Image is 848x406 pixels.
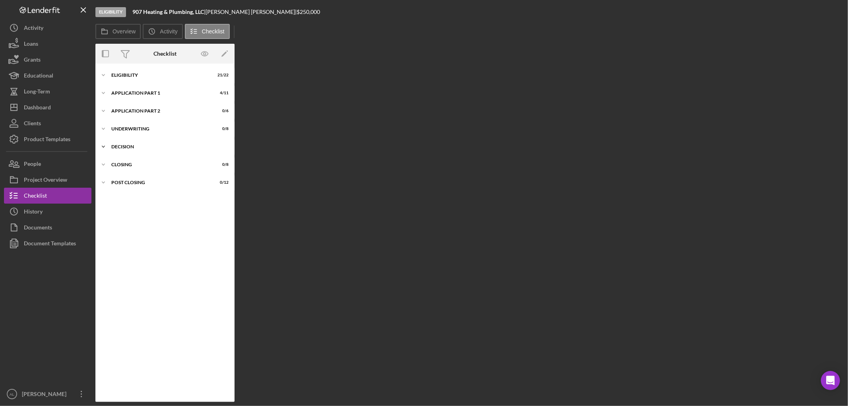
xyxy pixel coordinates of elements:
button: History [4,204,91,220]
label: Overview [113,28,136,35]
button: Clients [4,115,91,131]
div: 0 / 8 [214,126,229,131]
b: 907 Heating & Plumbing, LLC [132,8,204,15]
button: Overview [95,24,141,39]
button: Activity [4,20,91,36]
button: AL[PERSON_NAME] [4,386,91,402]
button: People [4,156,91,172]
div: Loans [24,36,38,54]
div: People [24,156,41,174]
button: Product Templates [4,131,91,147]
div: 0 / 12 [214,180,229,185]
div: Decision [111,144,225,149]
div: Open Intercom Messenger [821,371,840,390]
button: Document Templates [4,235,91,251]
div: Activity [24,20,43,38]
div: Clients [24,115,41,133]
button: Checklist [185,24,230,39]
div: Underwriting [111,126,209,131]
button: Grants [4,52,91,68]
div: 0 / 6 [214,109,229,113]
div: [PERSON_NAME] [20,386,72,404]
label: Activity [160,28,177,35]
div: 4 / 11 [214,91,229,95]
div: Eligibility [95,7,126,17]
button: Loans [4,36,91,52]
div: Eligibility [111,73,209,78]
div: 0 / 8 [214,162,229,167]
div: Document Templates [24,235,76,253]
label: Checklist [202,28,225,35]
div: Post Closing [111,180,209,185]
div: History [24,204,43,221]
span: $250,000 [297,8,320,15]
button: Documents [4,220,91,235]
div: Closing [111,162,209,167]
div: Application Part 1 [111,91,209,95]
div: Checklist [24,188,47,206]
text: AL [10,392,14,396]
button: Dashboard [4,99,91,115]
div: Dashboard [24,99,51,117]
div: [PERSON_NAME] [PERSON_NAME] | [206,9,297,15]
div: 21 / 22 [214,73,229,78]
div: Project Overview [24,172,67,190]
button: Educational [4,68,91,84]
button: Project Overview [4,172,91,188]
div: Application Part 2 [111,109,209,113]
div: Educational [24,68,53,85]
div: Grants [24,52,41,70]
button: Long-Term [4,84,91,99]
div: Long-Term [24,84,50,101]
div: Checklist [153,51,177,57]
div: | [132,9,206,15]
button: Activity [143,24,182,39]
div: Documents [24,220,52,237]
button: Checklist [4,188,91,204]
div: Product Templates [24,131,70,149]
